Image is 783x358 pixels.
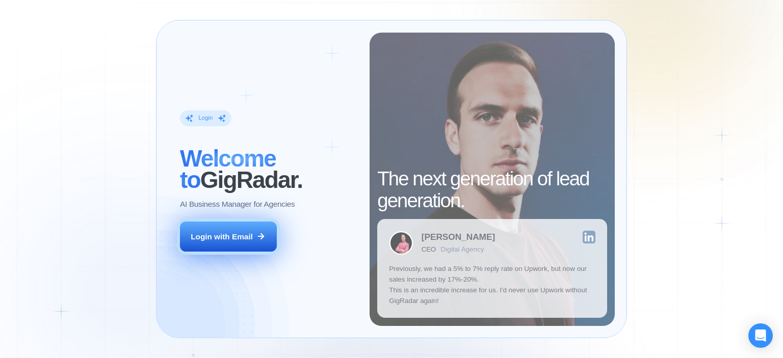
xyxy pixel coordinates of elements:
[180,148,358,190] h2: ‍ GigRadar.
[198,114,213,122] div: Login
[441,245,484,253] div: Digital Agency
[389,263,595,307] p: Previously, we had a 5% to 7% reply rate on Upwork, but now our sales increased by 17%-20%. This ...
[377,168,607,211] h2: The next generation of lead generation.
[422,245,436,253] div: CEO
[180,145,276,193] span: Welcome to
[748,323,773,348] div: Open Intercom Messenger
[422,233,495,241] div: [PERSON_NAME]
[180,222,277,252] button: Login with Email
[180,199,295,209] p: AI Business Manager for Agencies
[191,231,253,242] div: Login with Email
